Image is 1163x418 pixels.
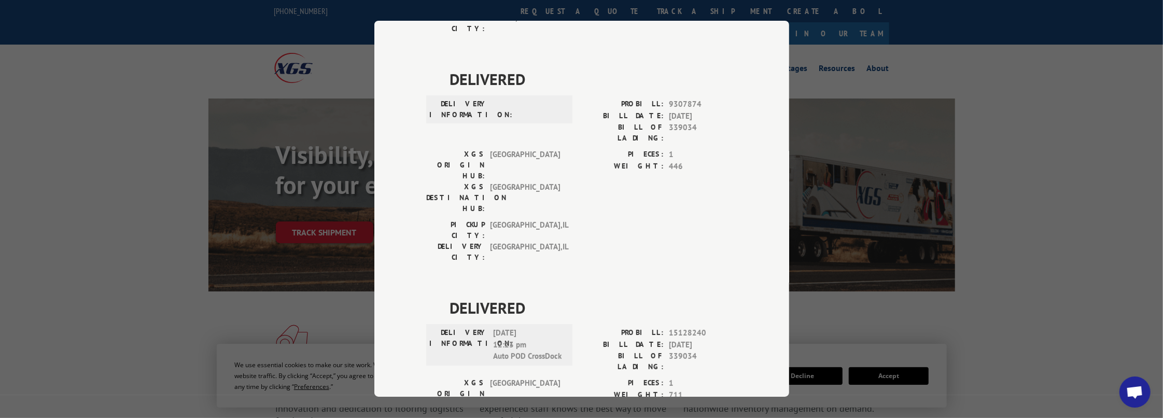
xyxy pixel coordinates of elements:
[490,149,560,182] span: [GEOGRAPHIC_DATA]
[669,99,737,110] span: 9307874
[582,327,664,339] label: PROBILL:
[1119,377,1151,408] div: Open chat
[426,12,485,34] label: DELIVERY CITY:
[582,122,664,144] label: BILL OF LADING:
[582,389,664,401] label: WEIGHT:
[426,182,485,214] label: XGS DESTINATION HUB:
[426,241,485,263] label: DELIVERY CITY:
[669,389,737,401] span: 711
[450,296,737,319] span: DELIVERED
[582,110,664,122] label: BILL DATE:
[490,12,560,34] span: LAVALE , MD
[582,99,664,110] label: PROBILL:
[582,149,664,161] label: PIECES:
[429,99,488,120] label: DELIVERY INFORMATION:
[426,219,485,241] label: PICKUP CITY:
[669,327,737,339] span: 15128240
[582,378,664,389] label: PIECES:
[490,219,560,241] span: [GEOGRAPHIC_DATA] , IL
[490,182,560,214] span: [GEOGRAPHIC_DATA]
[669,110,737,122] span: [DATE]
[429,327,488,363] label: DELIVERY INFORMATION:
[426,149,485,182] label: XGS ORIGIN HUB:
[426,378,485,410] label: XGS ORIGIN HUB:
[490,378,560,410] span: [GEOGRAPHIC_DATA]
[669,351,737,372] span: 339034
[490,241,560,263] span: [GEOGRAPHIC_DATA] , IL
[450,67,737,91] span: DELIVERED
[582,161,664,173] label: WEIGHT:
[669,161,737,173] span: 446
[669,339,737,351] span: [DATE]
[669,122,737,144] span: 339034
[582,351,664,372] label: BILL OF LADING:
[582,339,664,351] label: BILL DATE:
[493,327,563,363] span: [DATE] 12:23 pm Auto POD CrossDock
[669,378,737,389] span: 1
[669,149,737,161] span: 1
